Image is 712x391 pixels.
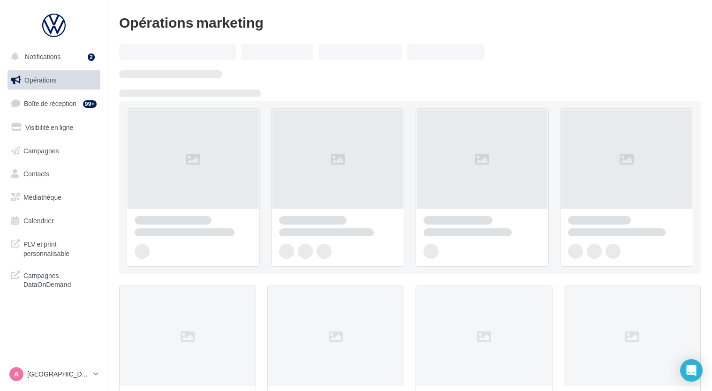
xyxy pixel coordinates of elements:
span: Campagnes DataOnDemand [23,269,97,289]
div: Open Intercom Messenger [680,359,703,382]
button: Notifications 2 [6,47,98,67]
span: A [14,369,19,379]
a: Campagnes DataOnDemand [6,265,102,293]
span: Calendrier [23,217,54,225]
a: Opérations [6,70,102,90]
span: Visibilité en ligne [25,123,73,131]
div: 2 [88,53,95,61]
a: A [GEOGRAPHIC_DATA] [8,365,100,383]
span: Notifications [25,53,61,60]
span: Boîte de réception [24,99,76,107]
a: Médiathèque [6,188,102,207]
a: PLV et print personnalisable [6,234,102,262]
a: Calendrier [6,211,102,231]
p: [GEOGRAPHIC_DATA] [27,369,90,379]
span: Médiathèque [23,193,61,201]
span: Campagnes [23,146,59,154]
span: Opérations [24,76,56,84]
span: Contacts [23,170,49,178]
span: PLV et print personnalisable [23,238,97,258]
a: Boîte de réception99+ [6,93,102,113]
div: 99+ [83,100,97,108]
a: Campagnes [6,141,102,161]
a: Visibilité en ligne [6,118,102,137]
div: Opérations marketing [119,15,701,29]
a: Contacts [6,164,102,184]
